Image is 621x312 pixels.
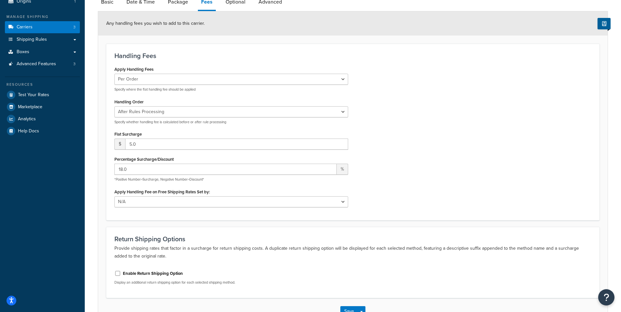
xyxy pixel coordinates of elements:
[337,164,348,175] span: %
[598,289,614,305] button: Open Resource Center
[18,116,36,122] span: Analytics
[5,58,80,70] li: Advanced Features
[5,82,80,87] div: Resources
[123,271,183,276] label: Enable Return Shipping Option
[114,157,174,162] label: Percentage Surcharge/Discount
[114,52,591,59] h3: Handling Fees
[5,58,80,70] a: Advanced Features3
[5,101,80,113] a: Marketplace
[17,24,33,30] span: Carriers
[5,21,80,33] li: Carriers
[17,49,29,55] span: Boxes
[114,139,125,150] span: $
[73,61,76,67] span: 3
[5,113,80,125] a: Analytics
[114,245,591,260] p: Provide shipping rates that factor in a surcharge for return shipping costs. A duplicate return s...
[114,99,144,104] label: Handling Order
[114,132,142,137] label: Flat Surcharge
[114,189,210,194] label: Apply Handling Fee on Free Shipping Rates Set by:
[17,61,56,67] span: Advanced Features
[17,37,47,42] span: Shipping Rules
[18,104,42,110] span: Marketplace
[114,67,154,72] label: Apply Handling Fees
[114,87,348,92] p: Specify where the flat handling fee should be applied
[114,235,591,243] h3: Return Shipping Options
[5,89,80,101] a: Test Your Rates
[106,20,205,27] span: Any handling fees you wish to add to this carrier.
[114,280,348,285] p: Display an additional return shipping option for each selected shipping method.
[5,21,80,33] a: Carriers3
[114,177,348,182] p: *Positive Number=Surcharge, Negative Number=Discount*
[18,128,39,134] span: Help Docs
[5,125,80,137] a: Help Docs
[5,14,80,20] div: Manage Shipping
[5,34,80,46] a: Shipping Rules
[598,18,611,29] button: Show Help Docs
[114,120,348,125] p: Specify whether handling fee is calculated before or after rule processing
[5,46,80,58] a: Boxes
[73,24,76,30] span: 3
[18,92,49,98] span: Test Your Rates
